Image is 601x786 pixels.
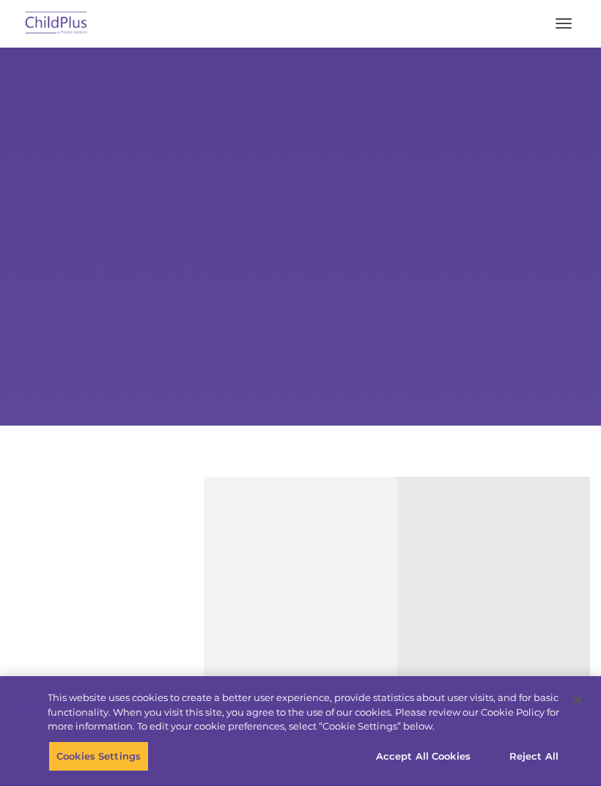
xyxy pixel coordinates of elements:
div: This website uses cookies to create a better user experience, provide statistics about user visit... [48,691,559,734]
button: Cookies Settings [48,741,149,771]
button: Accept All Cookies [368,741,479,771]
button: Reject All [488,741,580,771]
button: Close [561,683,594,716]
img: ChildPlus by Procare Solutions [22,7,91,41]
